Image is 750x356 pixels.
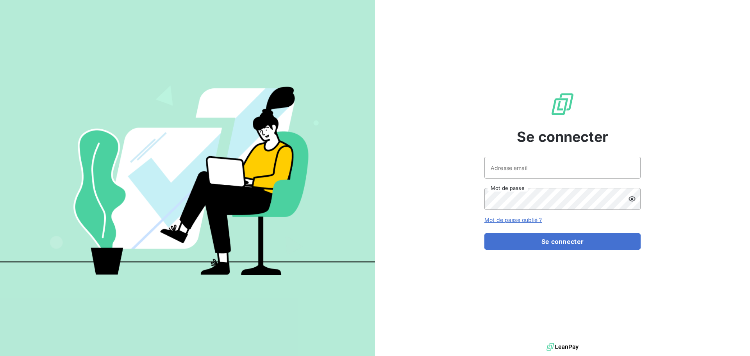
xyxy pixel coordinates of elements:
img: Logo LeanPay [550,92,575,117]
button: Se connecter [484,233,641,250]
a: Mot de passe oublié ? [484,216,542,223]
img: logo [546,341,579,353]
span: Se connecter [517,126,608,147]
input: placeholder [484,157,641,179]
